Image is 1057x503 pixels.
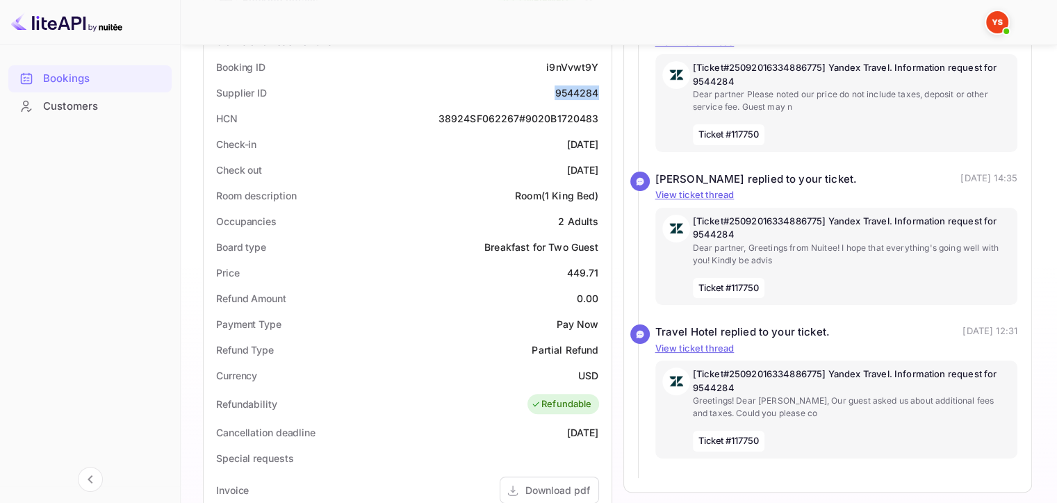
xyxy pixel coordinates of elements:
span: Ticket #117750 [693,278,765,299]
p: [Ticket#25092016334886775] Yandex Travel. Information request for 9544284 [693,368,1011,395]
div: Download pdf [525,483,590,497]
span: Ticket #117750 [693,124,765,145]
img: LiteAPI logo [11,11,122,33]
div: Refund Type [216,343,274,357]
div: Room description [216,188,296,203]
p: Dear partner, Greetings from Nuitee! I hope that everything's going well with you! Kindly be advis [693,242,1011,267]
img: AwvSTEc2VUhQAAAAAElFTkSuQmCC [662,215,690,242]
a: Bookings [8,65,172,91]
div: Travel Hotel replied to your ticket. [655,324,830,340]
div: [DATE] [567,163,599,177]
div: Occupancies [216,214,277,229]
p: View ticket thread [655,188,1018,202]
div: 449.71 [567,265,599,280]
p: Dear partner Please noted our price do not include taxes, deposit or other service fee. Guest may n [693,88,1011,113]
p: [DATE] 12:31 [962,324,1017,340]
div: Customers [43,99,165,115]
img: AwvSTEc2VUhQAAAAAElFTkSuQmCC [662,368,690,395]
div: Invoice [216,483,249,497]
div: Supplier ID [216,85,267,100]
div: Booking ID [216,60,265,74]
div: Price [216,265,240,280]
div: 9544284 [555,85,598,100]
span: Ticket #117750 [693,431,765,452]
img: Yandex Support [986,11,1008,33]
img: AwvSTEc2VUhQAAAAAElFTkSuQmCC [662,61,690,89]
div: 38924SF062267#9020B1720483 [439,111,599,126]
p: [DATE] 14:35 [960,172,1017,188]
div: Partial Refund [532,343,598,357]
div: [DATE] [567,137,599,151]
div: Breakfast for Two Guest [484,240,598,254]
div: Refundability [216,397,277,411]
div: Pay Now [556,317,598,331]
div: Special requests [216,451,293,465]
p: Greetings! Dear [PERSON_NAME], Our guest asked us about additional fees and taxes. Could you plea... [693,395,1011,420]
div: Board type [216,240,266,254]
div: Bookings [43,71,165,87]
div: Refund Amount [216,291,286,306]
p: [Ticket#25092016334886775] Yandex Travel. Information request for 9544284 [693,61,1011,88]
div: i9nVvwt9Y [546,60,598,74]
div: Cancellation deadline [216,425,316,440]
div: USD [578,368,598,383]
button: Collapse navigation [78,467,103,492]
a: Customers [8,93,172,119]
div: Customers [8,93,172,120]
div: HCN [216,111,238,126]
div: Currency [216,368,257,383]
div: 0.00 [577,291,599,306]
div: Refundable [531,397,592,411]
div: Bookings [8,65,172,92]
div: [PERSON_NAME] replied to your ticket. [655,172,858,188]
div: [DATE] [567,425,599,440]
div: Check out [216,163,262,177]
div: Check-in [216,137,256,151]
div: Room(1 King Bed) [515,188,598,203]
div: Payment Type [216,317,281,331]
div: 2 Adults [558,214,598,229]
p: View ticket thread [655,342,1018,356]
p: [Ticket#25092016334886775] Yandex Travel. Information request for 9544284 [693,215,1011,242]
